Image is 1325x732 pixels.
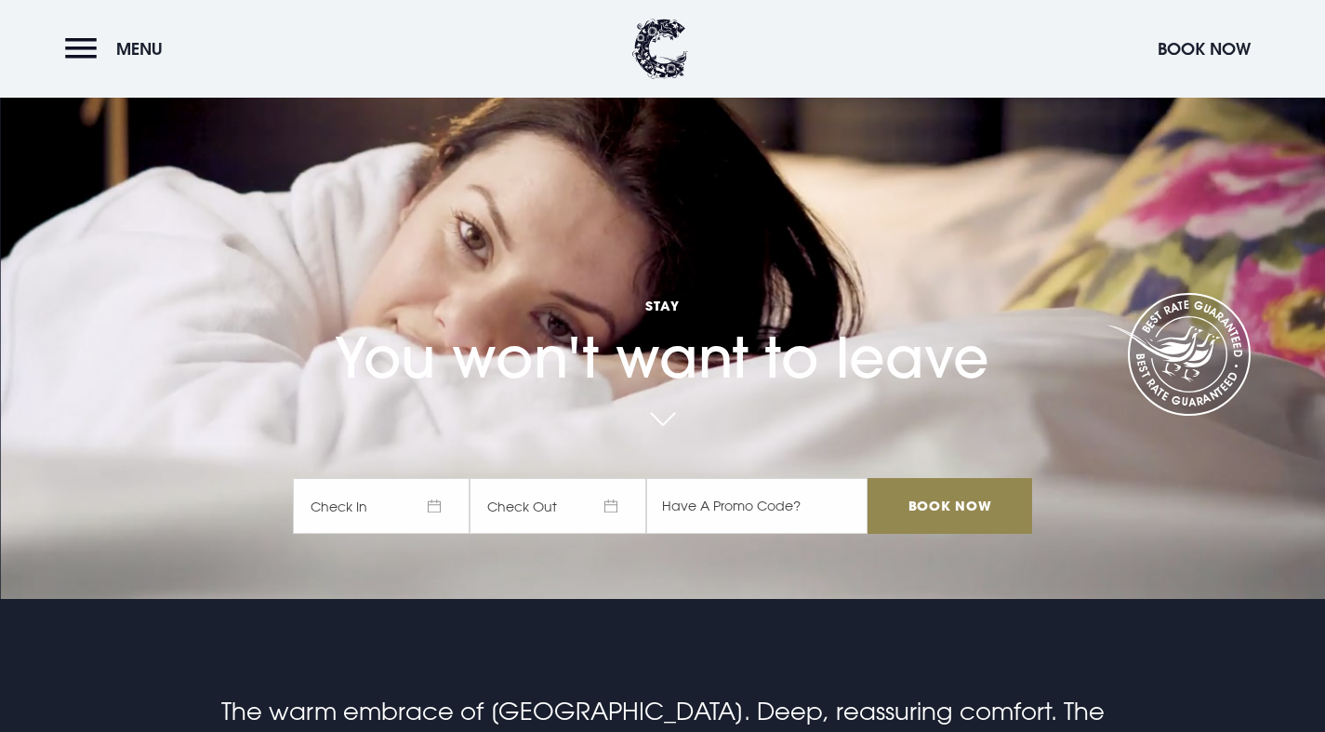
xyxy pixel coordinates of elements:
[293,297,1031,314] span: Stay
[293,478,470,534] span: Check In
[470,478,646,534] span: Check Out
[646,478,868,534] input: Have A Promo Code?
[1148,29,1260,69] button: Book Now
[116,38,163,60] span: Menu
[868,478,1031,534] input: Book Now
[293,250,1031,391] h1: You won't want to leave
[65,29,172,69] button: Menu
[632,19,688,79] img: Clandeboye Lodge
